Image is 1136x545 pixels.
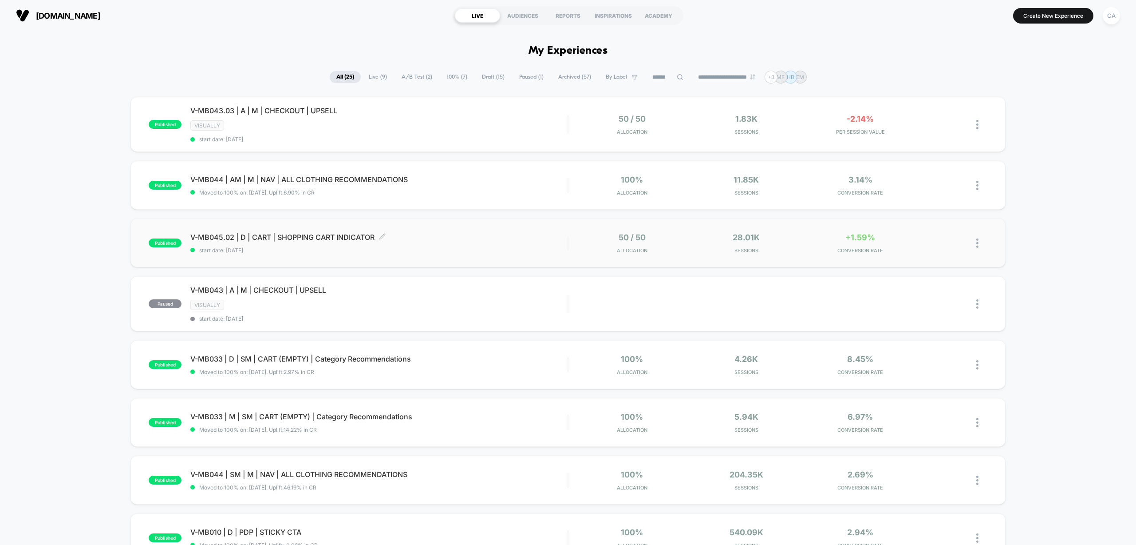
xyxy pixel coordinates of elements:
div: CA [1103,7,1120,24]
p: MF [777,74,785,80]
div: INSPIRATIONS [591,8,636,23]
span: 100% ( 7 ) [440,71,474,83]
img: close [976,181,978,190]
img: end [750,74,755,80]
span: CONVERSION RATE [805,369,915,375]
span: Moved to 100% on: [DATE] . Uplift: 2.97% in CR [199,369,314,375]
div: REPORTS [545,8,591,23]
span: [DOMAIN_NAME] [36,11,100,20]
p: EM [796,74,804,80]
span: By Label [606,74,627,80]
span: 3.14% [848,175,872,184]
div: LIVE [455,8,500,23]
span: start date: [DATE] [190,247,568,254]
span: 5.94k [734,412,758,422]
span: Allocation [617,129,647,135]
span: Allocation [617,427,647,433]
span: V-MB044 | SM | M | NAV | ALL CLOTHING RECOMMENDATIONS [190,470,568,479]
span: 100% [621,470,643,479]
span: Live ( 9 ) [362,71,394,83]
span: published [149,181,181,190]
span: published [149,239,181,247]
span: V-MB033 | D | SM | CART (EMPTY) | Category Recommendations [190,354,568,363]
span: 2.94% [847,528,873,537]
span: 28.01k [733,233,760,242]
span: Sessions [691,190,801,196]
span: VISUALLY [190,120,224,131]
span: 100% [621,528,643,537]
span: Archived ( 57 ) [552,71,598,83]
span: 2.69% [848,470,873,479]
span: published [149,533,181,542]
span: Allocation [617,485,647,491]
span: +1.59% [845,233,875,242]
span: Sessions [691,247,801,254]
span: CONVERSION RATE [805,190,915,196]
span: V-MB045.02 | D | CART | SHOPPING CART INDICATOR [190,233,568,242]
button: [DOMAIN_NAME] [13,8,103,23]
img: close [976,476,978,485]
img: Visually logo [16,9,29,22]
span: Moved to 100% on: [DATE] . Uplift: 14.22% in CR [199,426,317,433]
span: 6.97% [848,412,873,422]
span: Sessions [691,427,801,433]
span: CONVERSION RATE [805,427,915,433]
span: published [149,418,181,427]
span: paused [149,299,181,308]
span: 204.35k [730,470,763,479]
span: -2.14% [847,114,874,123]
div: + 3 [765,71,777,84]
span: PER SESSION VALUE [805,129,915,135]
img: close [976,533,978,543]
span: Sessions [691,129,801,135]
span: published [149,476,181,485]
span: Moved to 100% on: [DATE] . Uplift: 46.19% in CR [199,484,316,491]
span: 11.85k [734,175,759,184]
span: VISUALLY [190,300,224,310]
img: close [976,299,978,309]
button: CA [1100,7,1123,25]
span: V-MB010 | D | PDP | STICKY CTA [190,528,568,537]
span: 100% [621,175,643,184]
span: Moved to 100% on: [DATE] . Uplift: 6.90% in CR [199,189,315,196]
span: A/B Test ( 2 ) [395,71,439,83]
span: CONVERSION RATE [805,247,915,254]
span: published [149,360,181,369]
span: Draft ( 15 ) [475,71,511,83]
span: V-MB033 | M | SM | CART (EMPTY) | Category Recommendations [190,412,568,421]
span: V-MB043.03 | A | M | CHECKOUT | UPSELL [190,106,568,115]
h1: My Experiences [529,44,608,57]
span: Sessions [691,369,801,375]
span: 100% [621,354,643,364]
div: ACADEMY [636,8,681,23]
span: start date: [DATE] [190,136,568,143]
span: CONVERSION RATE [805,485,915,491]
span: 50 / 50 [619,233,646,242]
span: 4.26k [734,354,758,364]
span: V-MB044 | AM | M | NAV | ALL CLOTHING RECOMMENDATIONS [190,175,568,184]
button: Create New Experience [1013,8,1093,24]
img: close [976,418,978,427]
img: close [976,360,978,370]
span: 50 / 50 [619,114,646,123]
span: All ( 25 ) [330,71,361,83]
div: AUDIENCES [500,8,545,23]
span: Allocation [617,247,647,254]
img: close [976,239,978,248]
span: 8.45% [847,354,873,364]
span: 100% [621,412,643,422]
span: Allocation [617,190,647,196]
span: Paused ( 1 ) [513,71,550,83]
span: 540.09k [730,528,763,537]
span: V-MB043 | A | M | CHECKOUT | UPSELL [190,286,568,294]
span: published [149,120,181,129]
span: Sessions [691,485,801,491]
span: Allocation [617,369,647,375]
img: close [976,120,978,129]
span: 1.83k [735,114,757,123]
span: start date: [DATE] [190,315,568,322]
p: HB [787,74,794,80]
